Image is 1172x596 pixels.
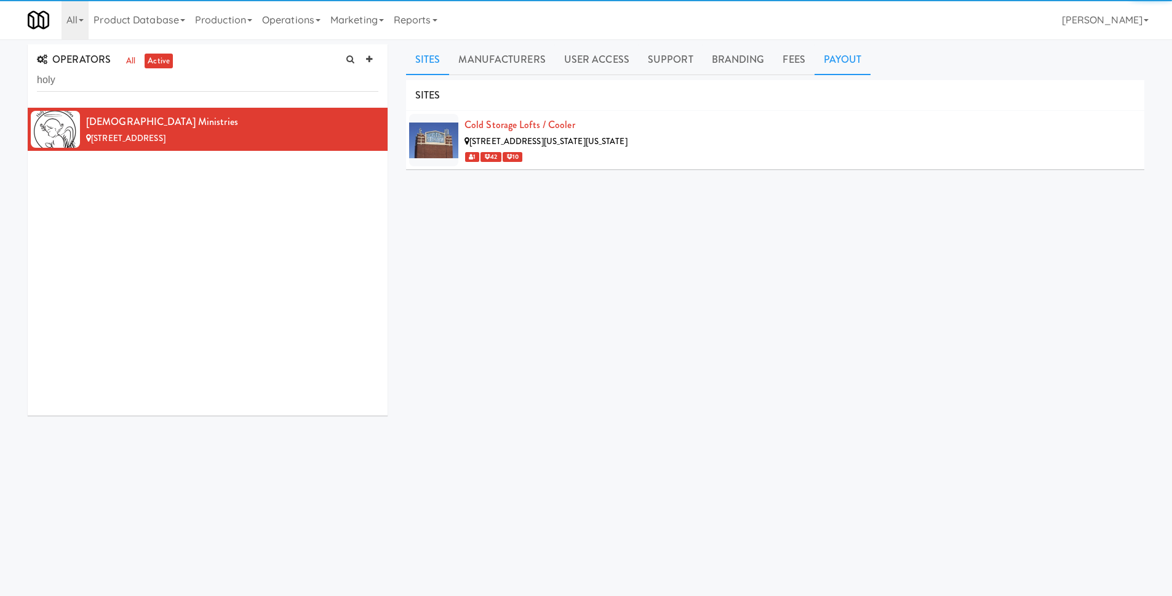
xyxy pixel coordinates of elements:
[123,54,138,69] a: all
[639,44,703,75] a: Support
[37,52,111,66] span: OPERATORS
[91,132,165,144] span: [STREET_ADDRESS]
[555,44,639,75] a: User Access
[37,69,378,92] input: Search Operator
[503,152,522,162] span: 10
[480,152,501,162] span: 42
[773,44,814,75] a: Fees
[406,44,450,75] a: Sites
[86,113,378,131] div: [DEMOGRAPHIC_DATA] Ministries
[464,118,575,132] a: Cold Storage Lofts / Cooler
[449,44,554,75] a: Manufacturers
[465,152,479,162] span: 1
[28,9,49,31] img: Micromart
[415,88,440,102] span: SITES
[703,44,774,75] a: Branding
[469,135,628,147] span: [STREET_ADDRESS][US_STATE][US_STATE]
[145,54,173,69] a: active
[815,44,871,75] a: Payout
[28,108,388,151] li: [DEMOGRAPHIC_DATA] Ministries[STREET_ADDRESS]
